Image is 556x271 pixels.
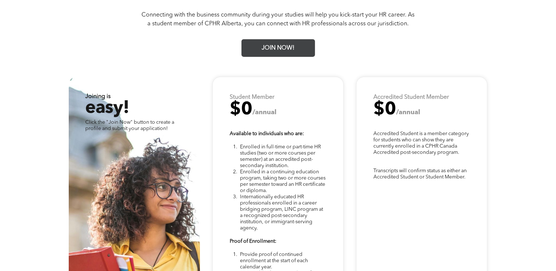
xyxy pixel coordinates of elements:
span: Transcripts will confirm status as either an Accredited Student or Student Member. [373,168,467,180]
a: JOIN NOW! [241,39,315,57]
strong: Accredited Student Member [373,94,449,100]
strong: Available to individuals who are: [230,131,304,136]
strong: Joining is [85,94,111,100]
span: $0 [230,101,252,119]
span: Provide proof of continued enrollment at the start of each calendar year. [240,252,308,270]
span: Enrolled in full-time or part-time HR studies (two or more courses per semester) at an accredited... [240,144,321,168]
strong: Student Member [230,94,275,100]
span: /annual [252,109,276,116]
span: easy! [85,100,129,117]
span: Accredited Student is a member category for students who can show they are currently enrolled in ... [373,131,469,155]
span: Connecting with the business community during your studies will help you kick-start your HR caree... [141,12,415,27]
span: Click the "Join Now" button to create a profile and submit your application! [85,120,174,131]
span: Enrolled in a continuing education program, taking two or more courses per semester toward an HR ... [240,169,326,193]
span: $0 [373,101,396,119]
strong: Proof of Enrollment: [230,239,276,244]
span: /annual [396,109,420,116]
span: JOIN NOW! [259,41,297,55]
span: Internationally educated HR professionals enrolled in a career bridging program, LINC program at ... [240,194,323,231]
